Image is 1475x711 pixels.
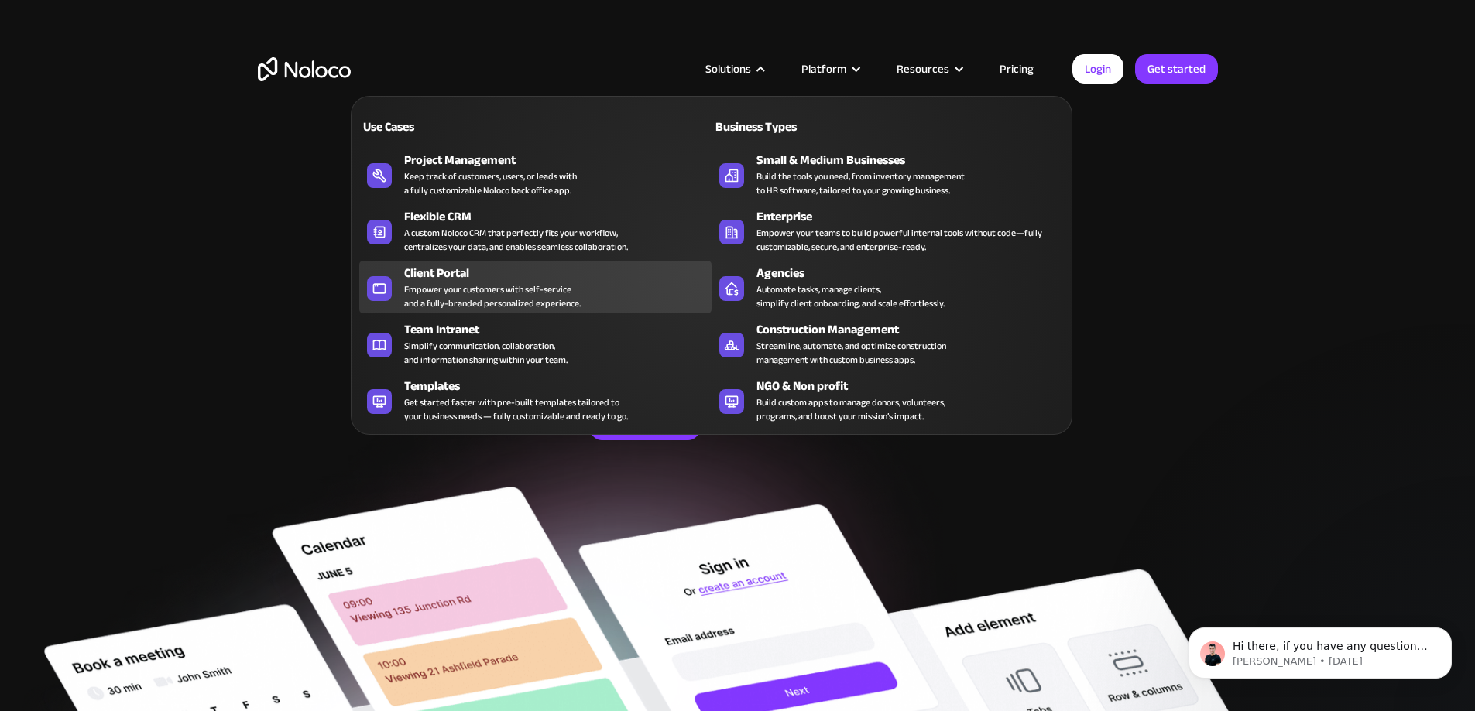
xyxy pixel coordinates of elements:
a: Project ManagementKeep track of customers, users, or leads witha fully customizable Noloco back o... [359,148,712,200]
a: Use Cases [359,108,712,144]
div: Solutions [705,59,751,79]
div: Automate tasks, manage clients, simplify client onboarding, and scale effortlessly. [756,282,945,310]
a: Construction ManagementStreamline, automate, and optimize constructionmanagement with custom busi... [712,317,1064,370]
div: Construction Management [756,320,1071,339]
div: Use Cases [359,118,529,136]
div: Simplify communication, collaboration, and information sharing within your team. [404,339,568,367]
nav: Solutions [351,74,1072,435]
div: Flexible CRM [404,207,719,226]
a: AgenciesAutomate tasks, manage clients,simplify client onboarding, and scale effortlessly. [712,261,1064,313]
div: Keep track of customers, users, or leads with a fully customizable Noloco back office app. [404,169,577,197]
div: NGO & Non profit [756,377,1071,395]
a: Small & Medium BusinessesBuild the tools you need, from inventory managementto HR software, tailo... [712,148,1064,200]
a: home [258,57,351,81]
iframe: Intercom notifications message [1165,595,1475,703]
div: Agencies [756,264,1071,282]
div: Business Types [712,118,881,136]
a: Login [1072,54,1123,84]
a: TemplatesGet started faster with pre-built templates tailored toyour business needs — fully custo... [359,374,712,426]
a: Pricing [980,59,1053,79]
div: Platform [782,59,877,79]
div: Get started faster with pre-built templates tailored to your business needs — fully customizable ... [404,395,628,423]
h2: Business Apps for Teams [258,159,1218,283]
div: A custom Noloco CRM that perfectly fits your workflow, centralizes your data, and enables seamles... [404,226,628,254]
div: Solutions [686,59,782,79]
div: Templates [404,377,719,395]
div: Resources [897,59,949,79]
div: Build the tools you need, from inventory management to HR software, tailored to your growing busi... [756,169,965,197]
a: Team IntranetSimplify communication, collaboration,and information sharing within your team. [359,317,712,370]
div: Empower your teams to build powerful internal tools without code—fully customizable, secure, and ... [756,226,1056,254]
a: NGO & Non profitBuild custom apps to manage donors, volunteers,programs, and boost your mission’s... [712,374,1064,426]
a: Client PortalEmpower your customers with self-serviceand a fully-branded personalized experience. [359,261,712,313]
div: Small & Medium Businesses [756,151,1071,169]
div: Team Intranet [404,320,719,339]
div: Platform [801,59,846,79]
a: EnterpriseEmpower your teams to build powerful internal tools without code—fully customizable, se... [712,204,1064,257]
div: Streamline, automate, and optimize construction management with custom business apps. [756,339,946,367]
div: Resources [877,59,980,79]
div: Empower your customers with self-service and a fully-branded personalized experience. [404,282,581,310]
a: Get started [1135,54,1218,84]
div: Client Portal [404,264,719,282]
a: Business Types [712,108,1064,144]
a: Flexible CRMA custom Noloco CRM that perfectly fits your workflow,centralizes your data, and enab... [359,204,712,257]
div: Project Management [404,151,719,169]
div: Build custom apps to manage donors, volunteers, programs, and boost your mission’s impact. [756,395,945,423]
div: Enterprise [756,207,1071,226]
